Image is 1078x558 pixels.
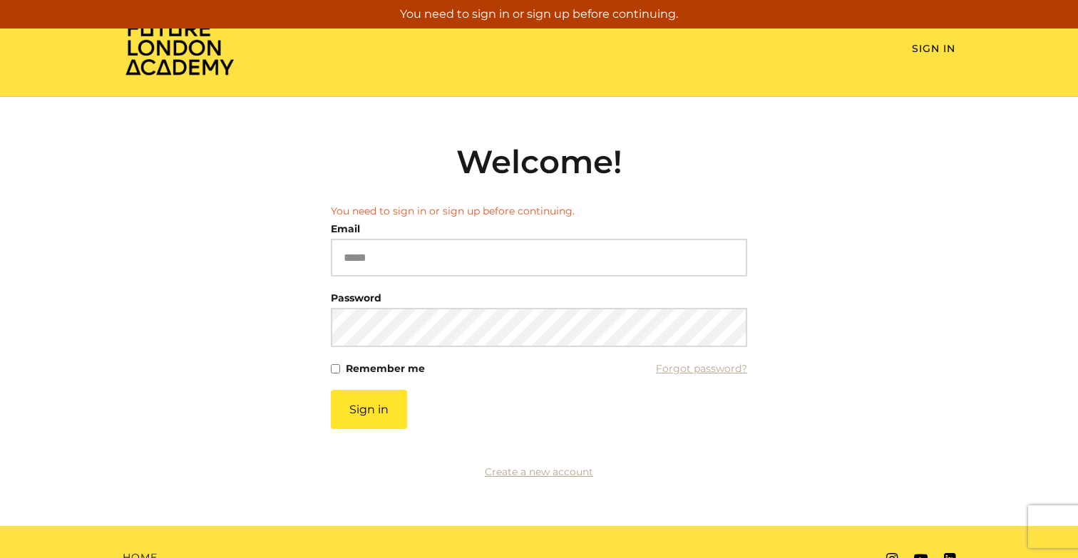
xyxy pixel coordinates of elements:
[331,219,360,239] label: Email
[331,143,747,181] h2: Welcome!
[6,6,1072,23] p: You need to sign in or sign up before continuing.
[331,288,381,308] label: Password
[331,204,747,219] li: You need to sign in or sign up before continuing.
[656,358,747,378] a: Forgot password?
[123,19,237,76] img: Home Page
[485,465,593,478] a: Create a new account
[912,42,955,55] a: Sign In
[346,358,425,378] label: Remember me
[331,390,407,429] button: Sign in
